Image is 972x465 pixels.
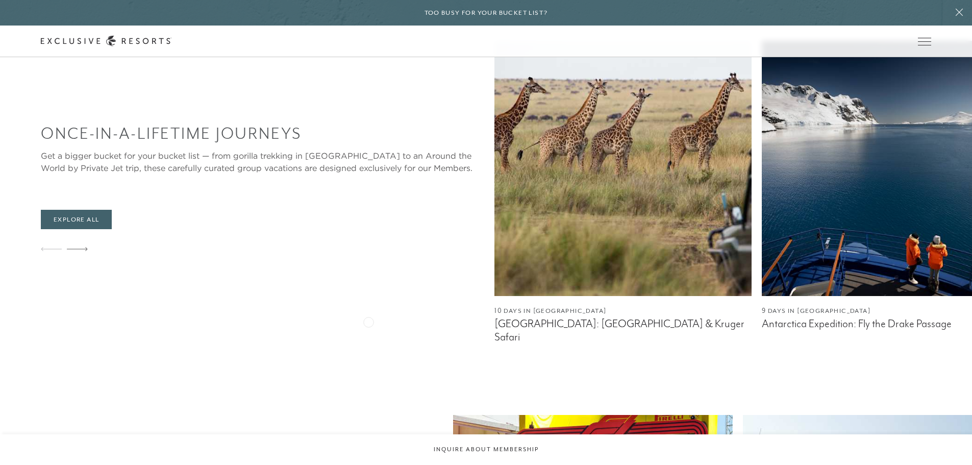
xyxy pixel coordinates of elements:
[41,210,112,229] a: Explore All
[41,150,484,174] div: Get a bigger bucket for your bucket list — from gorilla trekking in [GEOGRAPHIC_DATA] to an Aroun...
[918,38,931,45] button: Open navigation
[494,306,752,316] figcaption: 10 Days in [GEOGRAPHIC_DATA]
[425,8,548,18] h6: Too busy for your bucket list?
[494,317,752,343] figcaption: [GEOGRAPHIC_DATA]: [GEOGRAPHIC_DATA] & Kruger Safari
